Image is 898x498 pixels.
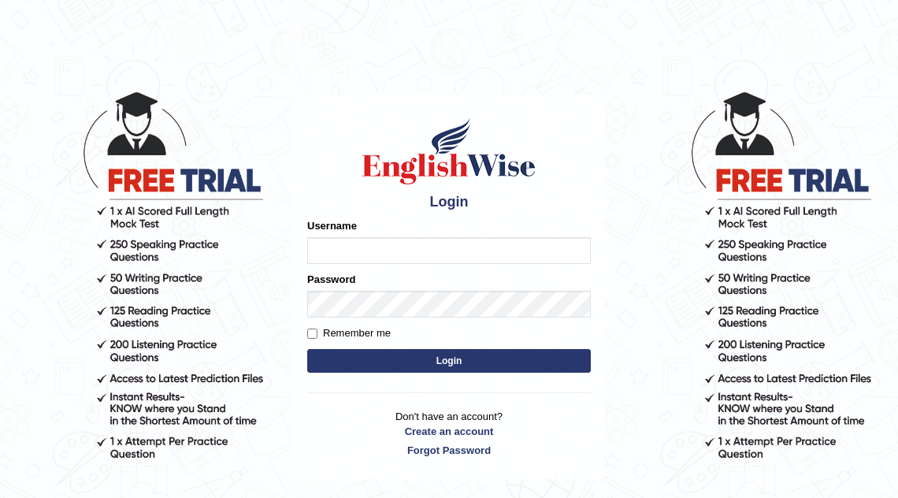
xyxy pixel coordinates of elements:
label: Password [307,272,355,287]
p: Don't have an account? [307,409,591,458]
img: Logo of English Wise sign in for intelligent practice with AI [359,116,539,187]
label: Remember me [307,325,391,341]
input: Remember me [307,329,317,339]
button: Login [307,349,591,373]
a: Forgot Password [307,443,591,458]
h4: Login [307,195,591,210]
a: Create an account [307,424,591,439]
label: Username [307,218,357,233]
